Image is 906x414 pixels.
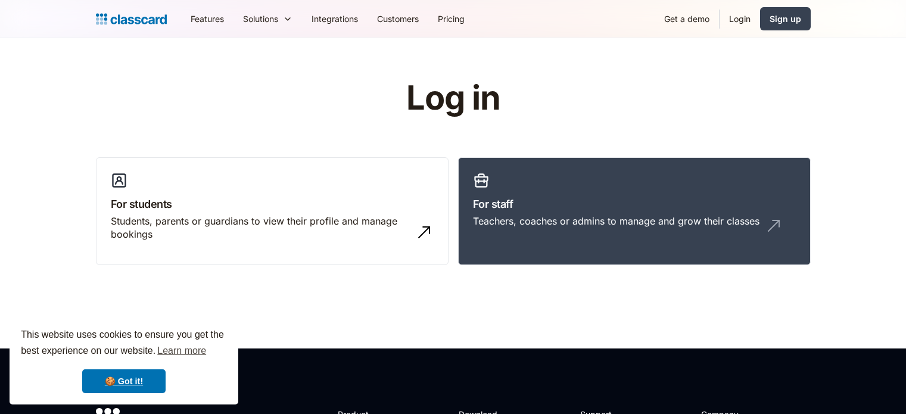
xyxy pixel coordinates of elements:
[720,5,760,32] a: Login
[428,5,474,32] a: Pricing
[760,7,811,30] a: Sign up
[96,11,167,27] a: Logo
[181,5,233,32] a: Features
[458,157,811,266] a: For staffTeachers, coaches or admins to manage and grow their classes
[155,342,208,360] a: learn more about cookies
[111,196,434,212] h3: For students
[10,316,238,404] div: cookieconsent
[82,369,166,393] a: dismiss cookie message
[243,13,278,25] div: Solutions
[233,5,302,32] div: Solutions
[111,214,410,241] div: Students, parents or guardians to view their profile and manage bookings
[655,5,719,32] a: Get a demo
[96,157,449,266] a: For studentsStudents, parents or guardians to view their profile and manage bookings
[368,5,428,32] a: Customers
[264,80,642,117] h1: Log in
[473,196,796,212] h3: For staff
[302,5,368,32] a: Integrations
[770,13,801,25] div: Sign up
[473,214,759,228] div: Teachers, coaches or admins to manage and grow their classes
[21,328,227,360] span: This website uses cookies to ensure you get the best experience on our website.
